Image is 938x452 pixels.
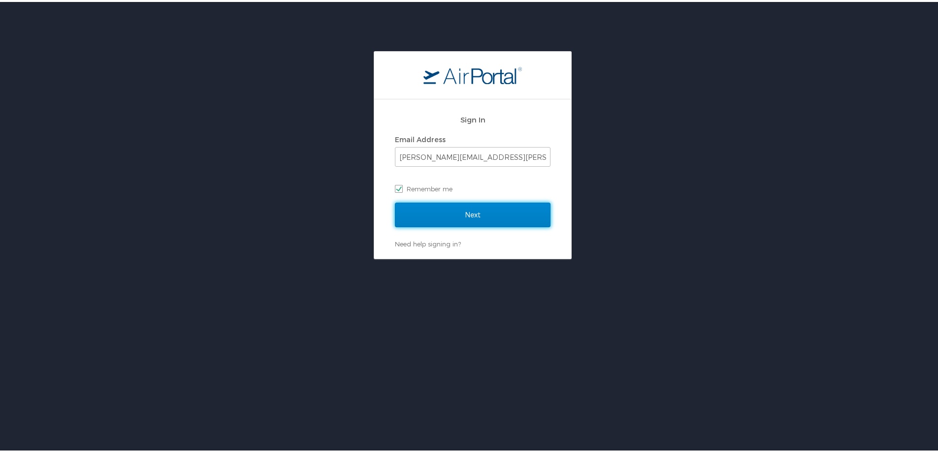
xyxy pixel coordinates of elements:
img: logo [423,64,522,82]
a: Need help signing in? [395,238,461,246]
label: Remember me [395,180,550,194]
label: Email Address [395,133,446,142]
input: Next [395,201,550,225]
h2: Sign In [395,112,550,123]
